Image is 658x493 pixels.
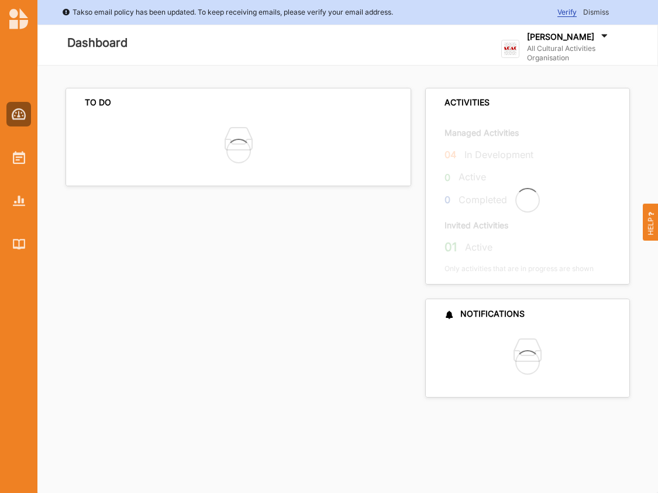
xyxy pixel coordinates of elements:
[527,32,594,42] label: [PERSON_NAME]
[67,33,128,53] label: Dashboard
[13,151,25,164] img: Activities
[6,145,31,170] a: Activities
[6,189,31,213] a: Reports
[12,108,26,120] img: Dashboard
[501,40,519,58] img: logo
[13,239,25,249] img: Library
[62,6,393,18] div: Takso email policy has been updated. To keep receiving emails, please verify your email address.
[6,102,31,126] a: Dashboard
[6,232,31,256] a: Library
[13,196,25,206] img: Reports
[527,44,623,63] label: All Cultural Activities Organisation
[557,8,577,17] span: Verify
[85,97,111,108] div: TO DO
[9,8,28,29] img: logo
[583,8,609,16] span: Dismiss
[445,309,525,319] div: NOTIFICATIONS
[445,97,490,108] div: ACTIVITIES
